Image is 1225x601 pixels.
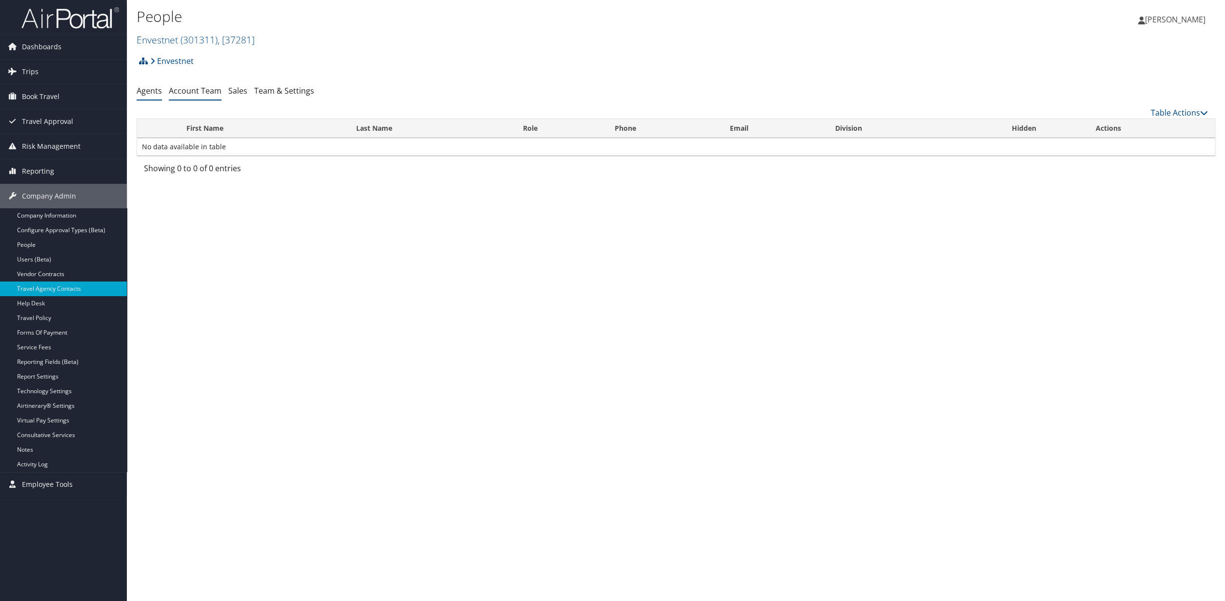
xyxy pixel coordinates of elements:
[721,119,826,138] th: Email
[254,85,314,96] a: Team & Settings
[137,85,162,96] a: Agents
[218,33,255,46] span: , [ 37281 ]
[228,85,247,96] a: Sales
[150,51,194,71] a: Envestnet
[137,138,1215,156] td: No data available in table
[1145,14,1205,25] span: [PERSON_NAME]
[144,162,399,179] div: Showing 0 to 0 of 0 entries
[22,84,60,109] span: Book Travel
[606,119,721,138] th: Phone
[826,119,962,138] th: Division
[137,6,856,27] h1: People
[22,184,76,208] span: Company Admin
[1138,5,1215,34] a: [PERSON_NAME]
[1151,107,1208,118] a: Table Actions
[347,119,514,138] th: Last Name
[22,60,39,84] span: Trips
[22,472,73,497] span: Employee Tools
[21,6,119,29] img: airportal-logo.png
[22,159,54,183] span: Reporting
[181,33,218,46] span: ( 301311 )
[961,119,1086,138] th: Hidden
[22,109,73,134] span: Travel Approval
[1086,119,1215,138] th: Actions
[169,85,221,96] a: Account Team
[514,119,606,138] th: Role
[22,134,80,159] span: Risk Management
[137,119,178,138] th: : activate to sort column descending
[137,33,255,46] a: Envestnet
[22,35,61,59] span: Dashboards
[178,119,347,138] th: First Name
